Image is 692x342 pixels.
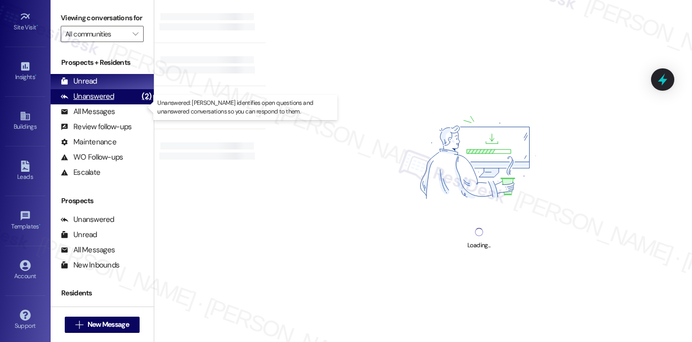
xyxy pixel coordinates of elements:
button: New Message [65,317,140,333]
div: Residents [51,288,154,298]
a: Support [5,307,46,334]
div: Maintenance [61,137,116,147]
a: Site Visit • [5,8,46,35]
a: Leads [5,158,46,185]
div: Loading... [467,240,490,251]
div: WO Follow-ups [61,152,123,163]
i:  [75,321,83,329]
div: (2) [139,89,154,104]
span: • [36,22,38,29]
a: Account [5,257,46,284]
div: Prospects [51,196,154,206]
a: Buildings [5,107,46,135]
div: All Messages [61,245,115,255]
p: Unanswered: [PERSON_NAME] identifies open questions and unanswered conversations so you can respo... [157,99,333,116]
span: • [39,221,40,229]
span: New Message [88,319,129,330]
i:  [133,30,138,38]
div: Unanswered [61,214,114,225]
label: Viewing conversations for [61,10,144,26]
div: New Inbounds [61,260,119,271]
a: Templates • [5,207,46,235]
input: All communities [65,26,127,42]
div: Unread [61,230,97,240]
div: Review follow-ups [61,122,132,132]
div: Unanswered [61,91,114,102]
div: All Messages [61,106,115,117]
div: Unread [61,76,97,87]
span: • [35,72,36,79]
div: Escalate [61,167,100,178]
div: Prospects + Residents [51,57,154,68]
a: Insights • [5,58,46,85]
